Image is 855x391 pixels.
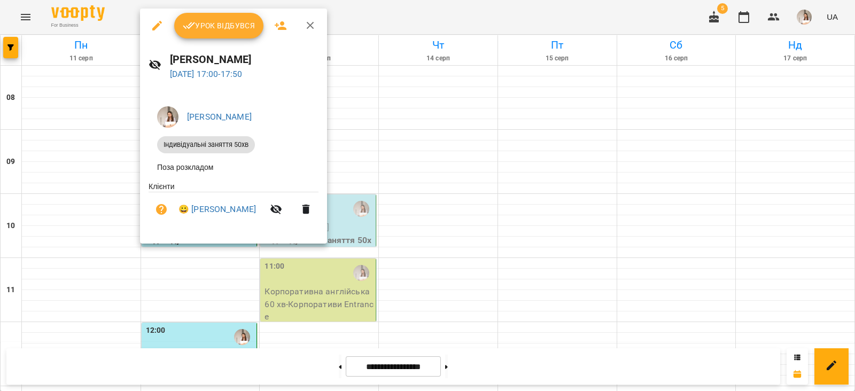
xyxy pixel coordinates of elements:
[178,203,256,216] a: 😀 [PERSON_NAME]
[149,197,174,222] button: Візит ще не сплачено. Додати оплату?
[170,51,319,68] h6: [PERSON_NAME]
[170,69,243,79] a: [DATE] 17:00-17:50
[149,158,318,177] li: Поза розкладом
[187,112,252,122] a: [PERSON_NAME]
[157,106,178,128] img: 712aada8251ba8fda70bc04018b69839.jpg
[157,140,255,150] span: Індивідуальні заняття 50хв
[174,13,264,38] button: Урок відбувся
[183,19,255,32] span: Урок відбувся
[149,181,318,231] ul: Клієнти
